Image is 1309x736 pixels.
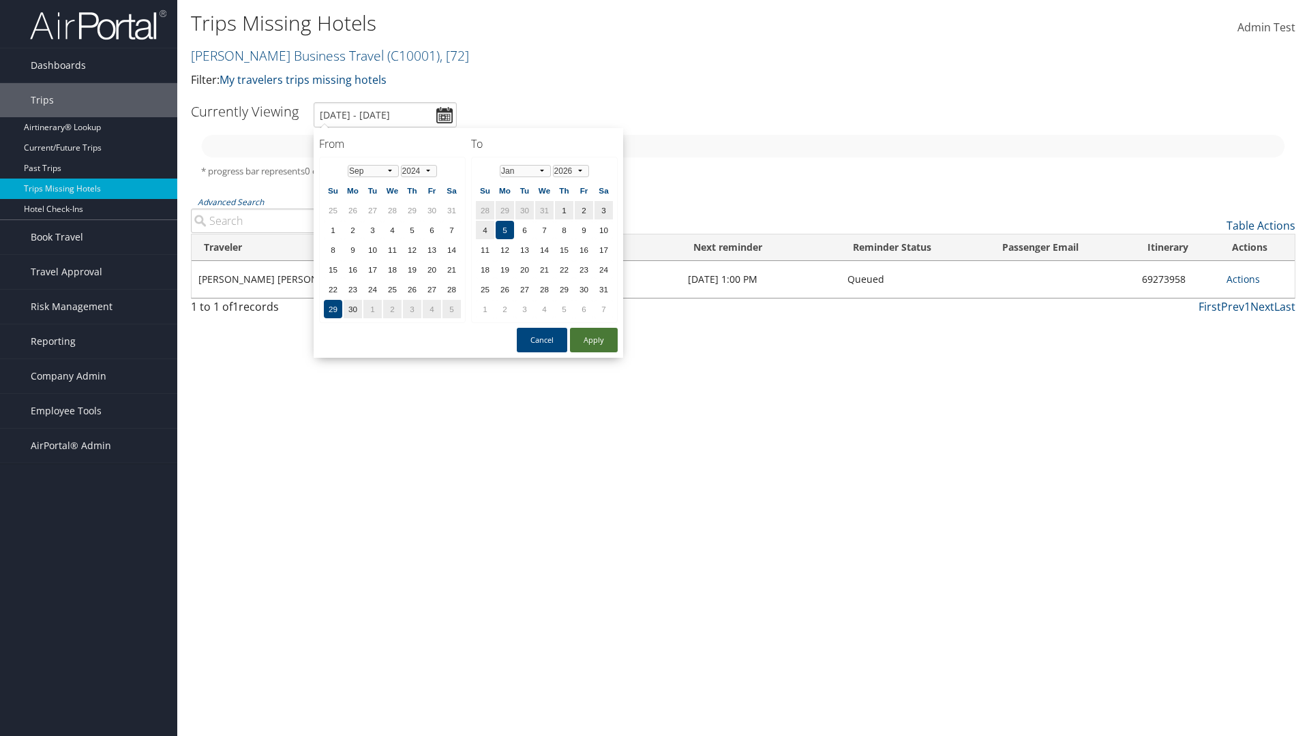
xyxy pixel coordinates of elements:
[575,260,593,279] td: 23
[575,181,593,200] th: Fr
[476,181,494,200] th: Su
[476,280,494,298] td: 25
[442,221,461,239] td: 7
[31,394,102,428] span: Employee Tools
[363,181,382,200] th: Tu
[555,181,573,200] th: Th
[476,260,494,279] td: 18
[31,429,111,463] span: AirPortal® Admin
[496,280,514,298] td: 26
[442,260,461,279] td: 21
[595,241,613,259] td: 17
[496,241,514,259] td: 12
[535,280,554,298] td: 28
[324,241,342,259] td: 8
[198,196,264,208] a: Advanced Search
[476,201,494,219] td: 28
[595,260,613,279] td: 24
[515,241,534,259] td: 13
[841,261,990,298] td: Queued
[403,181,421,200] th: Th
[220,72,387,87] a: My travelers trips missing hotels
[191,298,452,322] div: 1 to 1 of records
[555,221,573,239] td: 8
[305,165,344,177] span: 0 out of 1
[383,260,402,279] td: 18
[515,181,534,200] th: Tu
[555,241,573,259] td: 15
[363,221,382,239] td: 3
[423,181,441,200] th: Fr
[387,46,440,65] span: ( C10001 )
[191,46,469,65] a: [PERSON_NAME] Business Travel
[595,201,613,219] td: 3
[575,221,593,239] td: 9
[515,280,534,298] td: 27
[324,221,342,239] td: 1
[595,300,613,318] td: 7
[1227,218,1295,233] a: Table Actions
[555,280,573,298] td: 29
[440,46,469,65] span: , [ 72 ]
[324,300,342,318] td: 29
[363,201,382,219] td: 27
[535,221,554,239] td: 7
[515,300,534,318] td: 3
[1237,20,1295,35] span: Admin Test
[1244,299,1250,314] a: 1
[442,280,461,298] td: 28
[515,260,534,279] td: 20
[191,72,927,89] p: Filter:
[575,201,593,219] td: 2
[403,280,421,298] td: 26
[324,280,342,298] td: 22
[535,260,554,279] td: 21
[423,241,441,259] td: 13
[423,221,441,239] td: 6
[1221,299,1244,314] a: Prev
[383,280,402,298] td: 25
[344,241,362,259] td: 9
[191,102,299,121] h3: Currently Viewing
[496,181,514,200] th: Mo
[191,9,927,37] h1: Trips Missing Hotels
[363,241,382,259] td: 10
[1220,234,1295,261] th: Actions
[423,300,441,318] td: 4
[344,181,362,200] th: Mo
[344,221,362,239] td: 2
[324,201,342,219] td: 25
[403,201,421,219] td: 29
[383,181,402,200] th: We
[1250,299,1274,314] a: Next
[1227,273,1260,286] a: Actions
[442,300,461,318] td: 5
[201,165,1285,178] h5: * progress bar represents overnights covered for the selected time period.
[496,300,514,318] td: 2
[496,201,514,219] td: 29
[319,136,466,151] h4: From
[403,300,421,318] td: 3
[383,201,402,219] td: 28
[496,221,514,239] td: 5
[442,241,461,259] td: 14
[442,181,461,200] th: Sa
[383,300,402,318] td: 2
[383,221,402,239] td: 4
[363,300,382,318] td: 1
[403,221,421,239] td: 5
[515,201,534,219] td: 30
[403,241,421,259] td: 12
[535,201,554,219] td: 31
[31,290,112,324] span: Risk Management
[363,280,382,298] td: 24
[990,234,1135,261] th: Passenger Email: activate to sort column ascending
[595,221,613,239] td: 10
[30,9,166,41] img: airportal-logo.png
[31,83,54,117] span: Trips
[496,260,514,279] td: 19
[471,136,618,151] h4: To
[192,234,388,261] th: Traveler: activate to sort column ascending
[476,221,494,239] td: 4
[344,300,362,318] td: 30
